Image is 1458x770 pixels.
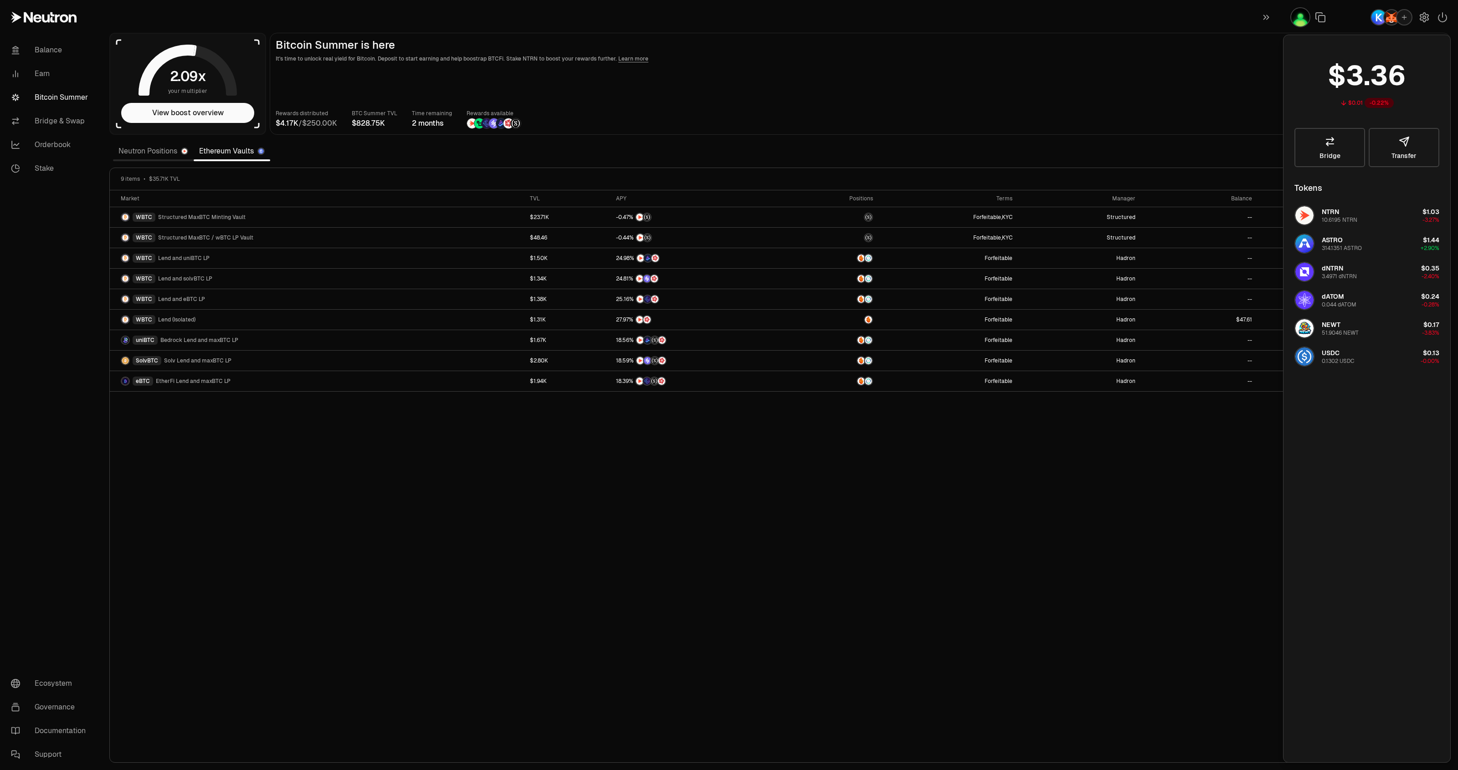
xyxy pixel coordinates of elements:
a: AmberSupervault [782,269,878,289]
button: Forfeitable [985,296,1012,303]
a: Orderbook [4,133,98,157]
span: Solv Lend and maxBTC LP [164,357,231,364]
img: Structured Points [644,234,651,241]
a: Support [4,743,98,766]
img: NTRN [636,275,643,282]
a: Balance [4,38,98,62]
img: Solv Points [644,357,651,364]
span: $35.71K TVL [149,175,180,183]
img: NEWT Logo [1295,319,1314,337]
button: Forfeitable [985,357,1012,364]
a: -- [1258,269,1379,289]
img: Mars Fragments [658,377,665,385]
a: -- [1258,330,1379,350]
a: NTRNSolv PointsMars Fragments [611,269,782,289]
div: 314.1351 ASTRO [1322,245,1362,252]
img: Bedrock Diamonds [496,118,506,128]
img: Structured Points [643,214,651,221]
img: WBTC Logo [122,296,129,303]
img: NTRN [637,337,644,344]
a: SolvBTC LogoSolvBTCSolv Lend and maxBTC LP [110,351,524,371]
a: Forfeitable [878,269,1018,289]
button: NTRNMars Fragments [616,315,776,324]
a: -- [1141,289,1258,309]
span: -0.28% [1422,301,1439,308]
img: WBTC Logo [122,214,129,221]
div: 2 months [412,118,452,129]
a: Ethereum Vaults [194,142,270,160]
span: $0.17 [1423,321,1439,329]
img: WBTC Logo [122,275,129,282]
a: Bridge & Swap [4,109,98,133]
img: Neutron Logo [182,148,187,154]
img: NTRN Logo [1295,206,1314,224]
a: Documentation [4,719,98,743]
img: Amber [857,296,865,303]
button: Forfeitable [985,275,1012,282]
button: Forfeitable [985,316,1012,323]
button: New Main [1290,7,1310,27]
img: Mars Fragments [658,337,666,344]
div: Tokens [1294,182,1322,194]
div: -0.22% [1365,98,1394,108]
div: Terms [884,195,1012,202]
span: Structured MaxBTC Minting Vault [158,214,246,221]
button: Forfeitable [973,234,1001,241]
span: $1.44 [1423,236,1439,244]
button: AmberSupervault [787,377,873,386]
img: eBTC Logo [122,377,129,385]
p: Time remaining [412,109,452,118]
img: NTRN [637,234,644,241]
a: AmberSupervault [782,351,878,371]
img: ASTRO Logo [1295,235,1314,253]
a: WBTC LogoWBTCStructured MaxBTC / wBTC LP Vault [110,228,524,248]
a: Learn more [618,55,648,62]
a: $1.38K [524,289,611,309]
a: Governance [4,695,98,719]
a: $1.50K [524,248,611,268]
img: Lombard Lux [474,118,484,128]
div: eBTC [133,377,153,386]
a: AmberSupervault [782,330,878,350]
span: EtherFi Lend and maxBTC LP [156,377,231,385]
div: TVL [530,195,605,202]
span: 9 items [121,175,140,183]
a: -- [1141,351,1258,371]
img: dATOM Logo [1295,291,1314,309]
div: WBTC [133,213,155,222]
a: Forfeitable,KYC [878,207,1018,227]
span: -0.00% [1421,357,1439,365]
span: dATOM [1322,292,1344,301]
a: AmberSupervault [782,371,878,391]
p: It's time to unlock real yield for Bitcoin. Deposit to start earning and help boostrap BTCFi. Sta... [276,54,1445,63]
button: NTRNStructured Points [616,213,776,222]
a: $23.71K [524,207,611,227]
img: Mars Fragments [643,316,651,323]
span: your multiplier [168,87,208,96]
img: Supervault [865,337,872,344]
a: Forfeitable [878,351,1018,371]
a: Hadron [1018,371,1141,391]
span: Structured MaxBTC / wBTC LP Vault [158,234,253,241]
img: Supervault [865,377,872,385]
a: NTRNStructured Points [611,228,782,248]
span: -3.27% [1422,216,1439,224]
a: -- [1141,371,1258,391]
a: Forfeitable [878,248,1018,268]
a: Forfeitable [878,330,1018,350]
button: AmberSupervault [787,295,873,304]
a: Hadron [1018,269,1141,289]
a: WBTC LogoWBTCLend (Isolated) [110,310,524,330]
a: -- [1258,207,1379,227]
button: KeplrMetaMask [1371,9,1412,25]
a: Hadron [1018,310,1141,330]
div: / [276,118,337,129]
img: EtherFi Points [643,377,651,385]
button: NTRNEtherFi PointsMars Fragments [616,295,776,304]
p: Rewards available [467,109,521,118]
span: -3.83% [1422,329,1439,337]
span: ASTRO [1322,236,1343,244]
span: $1.03 [1422,208,1439,216]
a: Structured [1018,207,1141,227]
span: $0.24 [1421,292,1439,301]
